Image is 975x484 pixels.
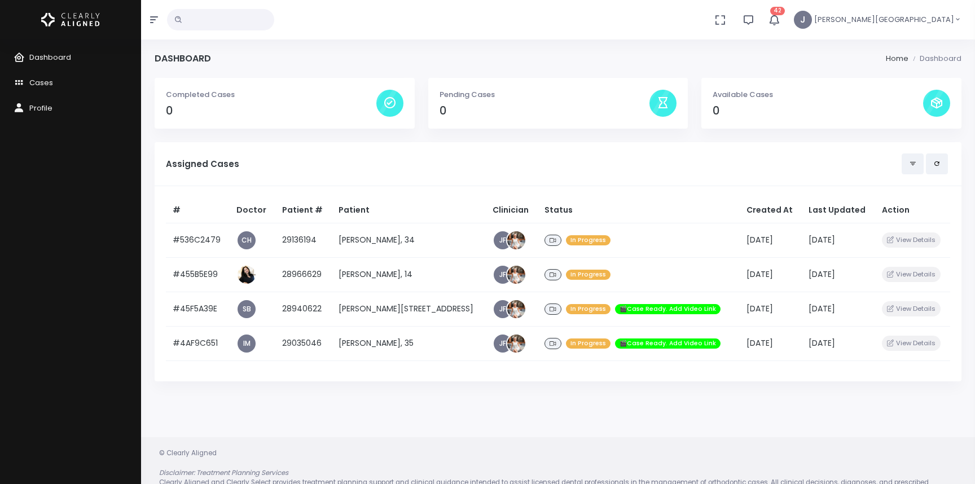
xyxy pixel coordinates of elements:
[794,11,812,29] span: J
[746,337,773,349] span: [DATE]
[166,223,230,257] td: #536C2479
[746,303,773,314] span: [DATE]
[29,77,53,88] span: Cases
[882,336,940,351] button: View Details
[770,7,785,15] span: 42
[615,304,721,315] span: 🎬Case Ready. Add Video Link
[332,326,486,360] td: [PERSON_NAME], 35
[155,53,211,64] h4: Dashboard
[29,52,71,63] span: Dashboard
[802,197,875,223] th: Last Updated
[332,257,486,292] td: [PERSON_NAME], 14
[275,292,332,326] td: 28940622
[41,8,100,32] img: Logo Horizontal
[275,257,332,292] td: 28966629
[615,338,721,349] span: 🎬Case Ready. Add Video Link
[809,234,835,245] span: [DATE]
[166,257,230,292] td: #455B5E99
[238,300,256,318] a: SB
[332,197,486,223] th: Patient
[238,335,256,353] a: IM
[538,197,740,223] th: Status
[275,326,332,360] td: 29035046
[882,267,940,282] button: View Details
[275,197,332,223] th: Patient #
[486,197,538,223] th: Clinician
[159,468,288,477] em: Disclaimer: Treatment Planning Services
[332,292,486,326] td: [PERSON_NAME][STREET_ADDRESS]
[166,104,376,117] h4: 0
[494,335,512,353] a: JF
[566,235,611,246] span: In Progress
[746,269,773,280] span: [DATE]
[440,104,650,117] h4: 0
[166,292,230,326] td: #45F5A39E
[882,232,940,248] button: View Details
[166,159,902,169] h5: Assigned Cases
[332,223,486,257] td: [PERSON_NAME], 34
[566,304,611,315] span: In Progress
[713,89,923,100] p: Available Cases
[713,104,923,117] h4: 0
[494,231,512,249] a: JF
[275,223,332,257] td: 29136194
[238,231,256,249] a: CH
[809,303,835,314] span: [DATE]
[886,53,908,64] li: Home
[494,300,512,318] a: JF
[809,337,835,349] span: [DATE]
[494,266,512,284] a: JF
[29,103,52,113] span: Profile
[809,269,835,280] span: [DATE]
[166,89,376,100] p: Completed Cases
[908,53,961,64] li: Dashboard
[814,14,954,25] span: [PERSON_NAME][GEOGRAPHIC_DATA]
[166,197,230,223] th: #
[230,197,275,223] th: Doctor
[740,197,802,223] th: Created At
[882,301,940,316] button: View Details
[166,326,230,360] td: #4AF9C651
[440,89,650,100] p: Pending Cases
[566,270,611,280] span: In Progress
[566,338,611,349] span: In Progress
[875,197,950,223] th: Action
[746,234,773,245] span: [DATE]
